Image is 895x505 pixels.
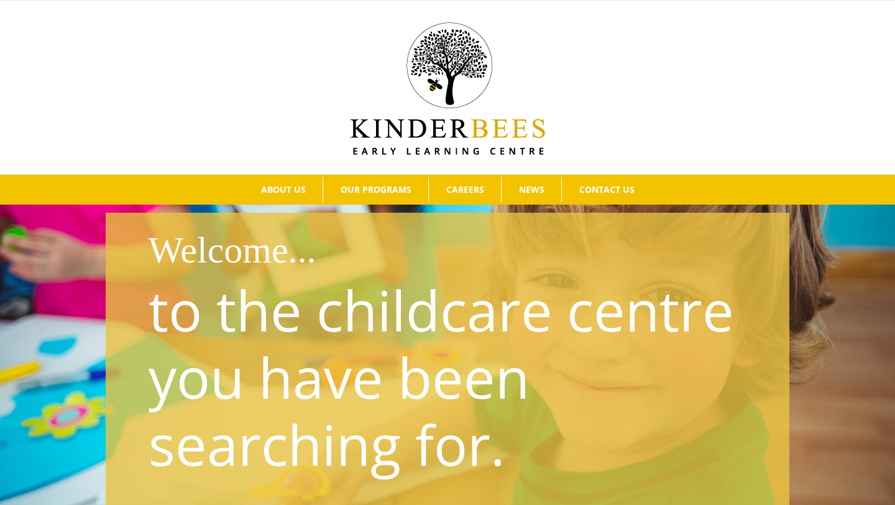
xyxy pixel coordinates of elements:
img: Kinder Bees Logo [351,22,545,155]
a: CONTACT US [562,177,651,202]
a: NEWS [502,177,561,202]
span: ABOUT US [261,185,306,194]
span: OUR PROGRAMS [341,185,411,194]
a: CAREERS [429,177,501,202]
span: CONTACT US [579,185,635,194]
nav: Main Menu [19,175,876,205]
a: ABOUT US [244,177,323,202]
span: NEWS [519,185,544,194]
h1: Welcome... [149,224,781,276]
p: to the childcare centre you have been searching for. [149,276,754,478]
span: CAREERS [446,185,484,194]
a: OUR PROGRAMS [323,177,428,202]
